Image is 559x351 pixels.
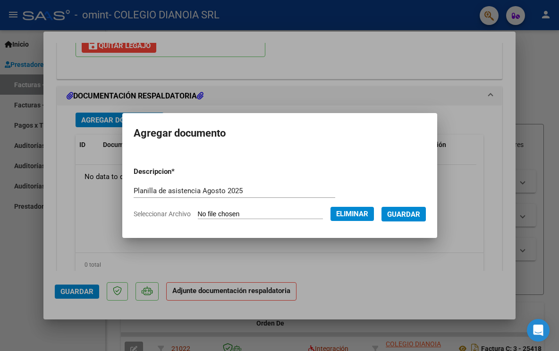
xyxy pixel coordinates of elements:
button: Guardar [381,207,426,221]
span: Seleccionar Archivo [134,210,191,218]
button: Eliminar [330,207,374,221]
div: Open Intercom Messenger [527,319,550,342]
span: Guardar [387,210,420,219]
h2: Agregar documento [134,124,426,142]
p: Descripcion [134,166,221,177]
span: Eliminar [336,210,368,218]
